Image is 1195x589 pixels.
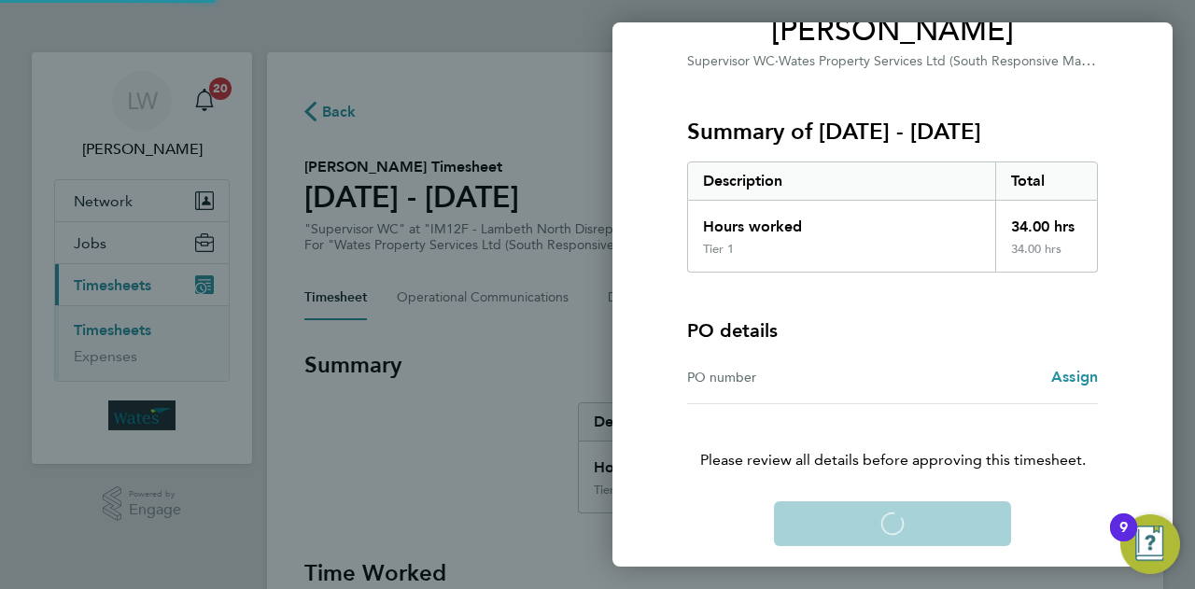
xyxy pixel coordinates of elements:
[687,53,775,69] span: Supervisor WC
[687,366,893,388] div: PO number
[995,162,1098,200] div: Total
[687,117,1098,147] h3: Summary of [DATE] - [DATE]
[1120,514,1180,574] button: Open Resource Center, 9 new notifications
[665,404,1120,471] p: Please review all details before approving this timesheet.
[995,201,1098,242] div: 34.00 hrs
[688,162,995,200] div: Description
[687,161,1098,273] div: Summary of 20 - 26 Sep 2025
[1051,368,1098,386] span: Assign
[779,51,1143,69] span: Wates Property Services Ltd (South Responsive Maintenance)
[688,201,995,242] div: Hours worked
[1119,527,1128,552] div: 9
[995,242,1098,272] div: 34.00 hrs
[687,317,778,344] h4: PO details
[775,53,779,69] span: ·
[1051,366,1098,388] a: Assign
[687,12,1098,49] span: [PERSON_NAME]
[703,242,734,257] div: Tier 1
